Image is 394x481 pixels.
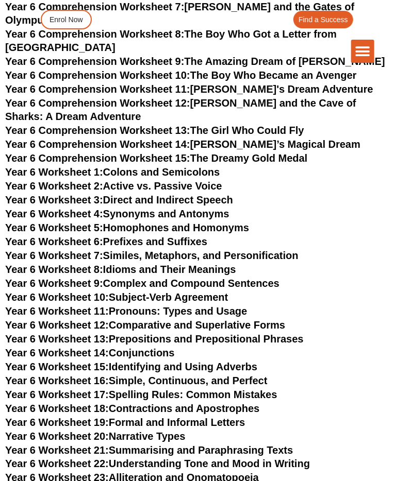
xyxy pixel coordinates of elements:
a: Year 6 Comprehension Worksheet 12:[PERSON_NAME] and the Cave of Sharks: A Dream Adventure [5,97,356,122]
a: Year 6 Worksheet 15:Identifying and Using Adverbs [5,361,257,372]
span: Year 6 Worksheet 22: [5,458,109,470]
span: Year 6 Comprehension Worksheet 11: [5,83,190,95]
span: Enrol Now [50,16,83,23]
span: Year 6 Worksheet 13: [5,333,109,345]
span: Year 6 Worksheet 20: [5,431,109,442]
span: Year 6 Comprehension Worksheet 15: [5,152,190,164]
a: Year 6 Comprehension Worksheet 11:[PERSON_NAME]'s Dream Adventure [5,83,373,95]
span: Year 6 Worksheet 15: [5,361,109,372]
a: Year 6 Worksheet 13:Prepositions and Prepositional Phrases [5,333,304,345]
span: Year 6 Worksheet 12: [5,319,109,331]
a: Year 6 Worksheet 12:Comparative and Superlative Forms [5,319,285,331]
span: Year 6 Worksheet 10: [5,291,109,303]
a: Year 6 Worksheet 19:Formal and Informal Letters [5,417,245,428]
span: Year 6 Worksheet 5: [5,222,103,233]
a: Year 6 Worksheet 3:Direct and Indirect Speech [5,194,233,205]
span: Year 6 Worksheet 8: [5,264,103,275]
a: Year 6 Worksheet 20:Narrative Types [5,431,185,442]
a: Year 6 Worksheet 9:Complex and Compound Sentences [5,278,280,289]
span: Year 6 Worksheet 14: [5,347,109,358]
span: Find a Success [299,16,348,23]
a: Year 6 Worksheet 14:Conjunctions [5,347,175,358]
span: Year 6 Comprehension Worksheet 13: [5,125,190,136]
span: Year 6 Comprehension Worksheet 14: [5,139,190,150]
span: Year 6 Worksheet 2: [5,180,103,192]
span: Year 6 Worksheet 21: [5,444,109,456]
a: Year 6 Worksheet 16:Simple, Continuous, and Perfect [5,375,268,386]
a: Year 6 Comprehension Worksheet 13:The Girl Who Could Fly [5,125,304,136]
span: Year 6 Worksheet 6: [5,236,103,247]
a: Year 6 Worksheet 11:Pronouns: Types and Usage [5,305,247,317]
span: Year 6 Worksheet 1: [5,166,103,178]
a: Year 6 Worksheet 18:Contractions and Apostrophes [5,403,259,414]
a: Year 6 Comprehension Worksheet 14:[PERSON_NAME]’s Magical Dream [5,139,360,150]
a: Year 6 Worksheet 10:Subject-Verb Agreement [5,291,228,303]
a: Year 6 Worksheet 17:Spelling Rules: Common Mistakes [5,389,277,400]
iframe: Chat Widget [342,432,394,481]
span: Year 6 Worksheet 9: [5,278,103,289]
a: Year 6 Worksheet 8:Idioms and Their Meanings [5,264,236,275]
a: Year 6 Worksheet 22:Understanding Tone and Mood in Writing [5,458,310,470]
span: Year 6 Comprehension Worksheet 12: [5,97,190,109]
a: Year 6 Worksheet 5:Homophones and Homonyms [5,222,249,233]
span: Year 6 Worksheet 11: [5,305,109,317]
a: Year 6 Comprehension Worksheet 15:The Dreamy Gold Medal [5,152,308,164]
span: Year 6 Comprehension Worksheet 10: [5,70,190,81]
a: Find a Success [293,11,353,28]
div: Menu Toggle [351,40,374,63]
a: Year 6 Worksheet 6:Prefixes and Suffixes [5,236,207,247]
a: Year 6 Worksheet 7:Similes, Metaphors, and Personification [5,250,299,261]
a: Year 6 Worksheet 2:Active vs. Passive Voice [5,180,222,192]
a: Year 6 Worksheet 21:Summarising and Paraphrasing Texts [5,444,293,456]
a: Enrol Now [41,10,92,29]
a: Year 6 Worksheet 4:Synonyms and Antonyms [5,208,229,219]
span: Year 6 Worksheet 17: [5,389,109,400]
span: Year 6 Worksheet 4: [5,208,103,219]
span: Year 6 Worksheet 19: [5,417,109,428]
span: Year 6 Worksheet 7: [5,250,103,261]
span: Year 6 Worksheet 16: [5,375,109,386]
span: Year 6 Worksheet 3: [5,194,103,205]
a: Year 6 Comprehension Worksheet 10:The Boy Who Became an Avenger [5,70,357,81]
span: Year 6 Worksheet 18: [5,403,109,414]
a: Year 6 Worksheet 1:Colons and Semicolons [5,166,220,178]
